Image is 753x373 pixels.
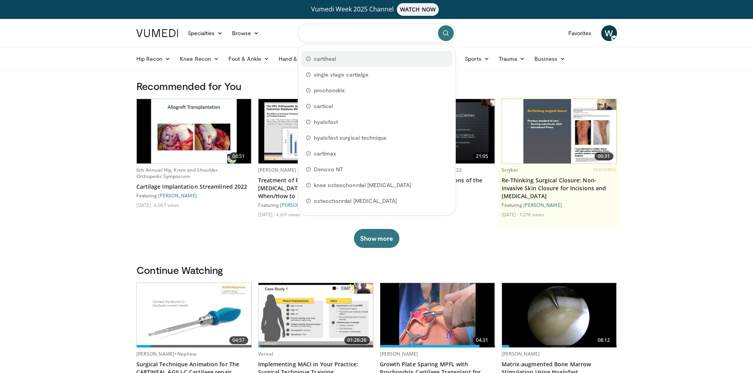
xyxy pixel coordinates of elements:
[397,3,439,16] span: WATCH NOW
[259,283,373,347] a: 01:26:26
[344,336,370,344] span: 01:26:26
[137,283,251,347] img: f80f3ce6-85cd-4b71-88ce-e118548116d1.620x360_q85_upscale.jpg
[136,80,617,92] h3: Recommended for You
[158,193,197,198] a: [PERSON_NAME]
[154,202,179,208] li: 6,057 views
[136,192,252,199] div: Featuring:
[519,211,544,217] li: 7,278 views
[523,202,562,208] a: [PERSON_NAME]
[314,55,336,63] span: cartiheal
[274,51,325,67] a: Hand & Wrist
[594,336,613,344] span: 08:12
[594,152,613,160] span: 06:31
[137,99,251,163] a: 08:51
[314,150,336,157] span: cartimax
[530,51,570,67] a: Business
[229,336,248,344] span: 04:57
[259,99,373,163] img: ab458ae3-3b7b-44f1-8043-76735947851a.620x360_q85_upscale.jpg
[502,167,519,173] a: Stryker
[136,167,218,180] a: 6th Annual Hip, Knee and Shoulder Orthopedic Symposium
[136,264,617,276] h3: Continue Watching
[314,71,369,79] span: single stage cartialge
[354,229,399,248] button: Show more
[314,181,411,189] span: knee osteochonrdal [MEDICAL_DATA]
[380,283,495,347] a: 04:31
[258,202,374,208] div: Featuring:
[259,283,373,347] img: ce873a1a-70bc-48a4-9bd1-9bfecf71c334.620x360_q85_upscale.jpg
[136,29,178,37] img: VuMedi Logo
[227,25,264,41] a: Browse
[314,102,333,110] span: carticel
[224,51,274,67] a: Foot & Ankle
[502,99,617,163] a: 06:31
[473,152,492,160] span: 21:05
[502,99,617,163] img: f1f532c3-0ef6-42d5-913a-00ff2bbdb663.620x360_q85_upscale.jpg
[601,25,617,41] a: W
[460,51,494,67] a: Sports
[314,165,343,173] span: Denovo NT
[298,24,456,43] input: Search topics, interventions
[314,197,397,205] span: osteochonrdal [MEDICAL_DATA]
[258,211,275,217] li: [DATE]
[314,118,338,126] span: hyalofast
[314,134,387,142] span: hyalofast surgical technique
[380,351,418,357] a: [PERSON_NAME]
[136,351,196,357] a: [PERSON_NAME]+Nephew
[229,152,248,160] span: 08:51
[280,202,319,208] a: [PERSON_NAME]
[502,202,617,208] div: Featuring:
[502,176,617,200] a: Re-Thinking Surgical Closure: Non-invasive Skin Closure for Incisions and [MEDICAL_DATA]
[502,351,540,357] a: [PERSON_NAME]
[258,351,274,357] a: Vericel
[494,51,530,67] a: Trauma
[183,25,228,41] a: Specialties
[380,283,495,347] img: ffc56676-9ce6-4709-8329-14d886d4fcb7.620x360_q85_upscale.jpg
[593,167,617,172] span: FEATURED
[276,211,300,217] li: 4,817 views
[259,99,373,163] a: 25:53
[564,25,596,41] a: Favorites
[136,202,153,208] li: [DATE]
[258,167,348,173] a: [PERSON_NAME] Orthopaedic Institute
[136,183,252,191] a: Cartilage Implantation Streamlined 2022
[132,51,176,67] a: Hip Recon
[314,86,345,94] span: prochondrix
[137,283,251,347] a: 04:57
[502,283,617,347] img: 7b4f6c32-a76f-439f-8c71-1c7b3b2ebda1.620x360_q85_upscale.jpg
[502,283,617,347] a: 08:12
[502,211,519,217] li: [DATE]
[258,176,374,200] a: Treatment of Full-Thickness [MEDICAL_DATA] of the Knee in Athletes: When/How to Operate? What Are...
[473,336,492,344] span: 04:31
[138,3,616,16] a: Vumedi Week 2025 ChannelWATCH NOW
[175,51,224,67] a: Knee Recon
[137,99,251,163] img: 6a0e6be9-25e9-49bf-85c4-8e9e120ec878.620x360_q85_upscale.jpg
